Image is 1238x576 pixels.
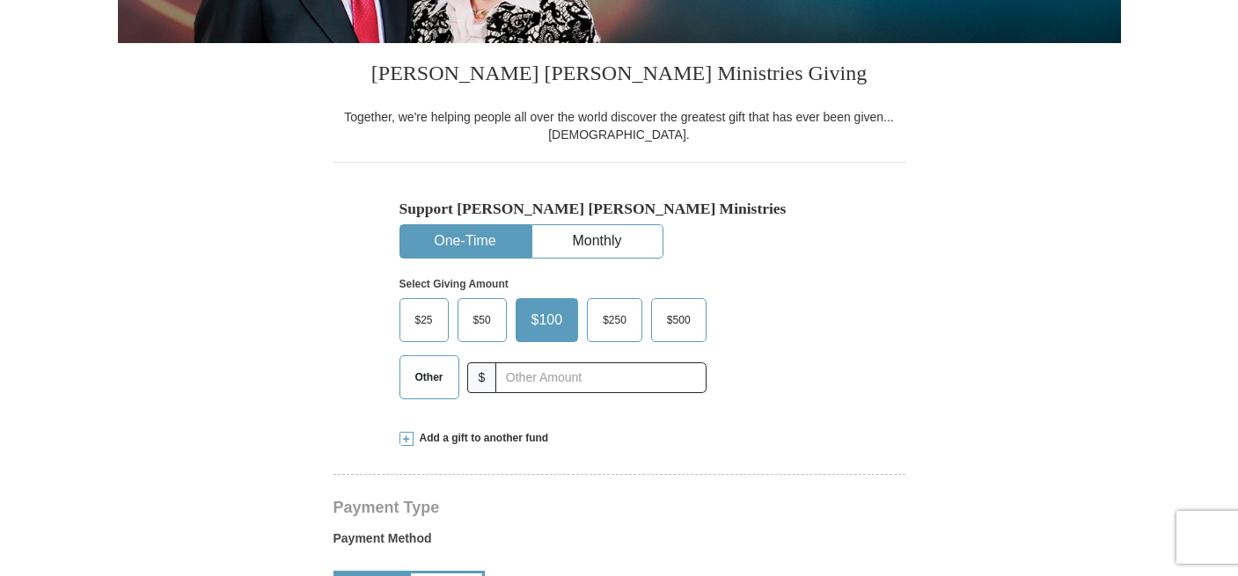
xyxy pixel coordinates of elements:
div: Together, we're helping people all over the world discover the greatest gift that has ever been g... [333,108,905,143]
h5: Support [PERSON_NAME] [PERSON_NAME] Ministries [399,200,839,218]
h3: [PERSON_NAME] [PERSON_NAME] Ministries Giving [333,43,905,108]
span: $250 [594,307,635,333]
strong: Select Giving Amount [399,278,509,290]
button: Monthly [532,225,663,258]
span: $50 [465,307,500,333]
span: $100 [523,307,572,333]
span: $500 [658,307,700,333]
span: $25 [407,307,442,333]
span: Other [407,364,452,390]
button: One-Time [400,225,531,258]
span: $ [467,362,497,393]
label: Payment Method [333,529,905,556]
input: Other Amount [495,362,706,393]
span: Add a gift to another fund [414,431,549,446]
h4: Payment Type [333,500,905,514]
